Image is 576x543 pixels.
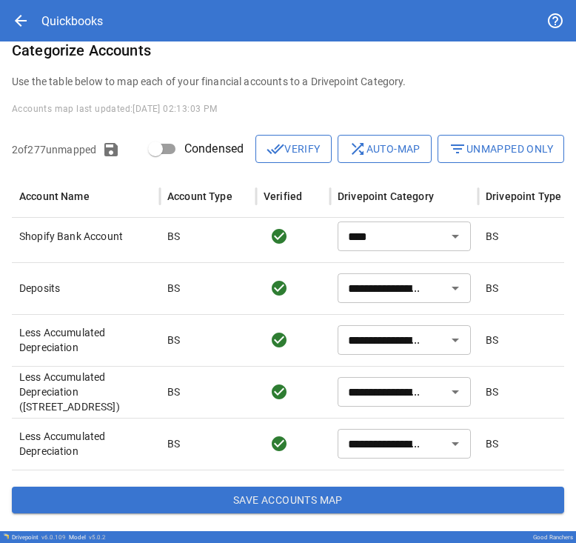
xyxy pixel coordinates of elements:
button: Open [445,278,466,299]
button: Unmapped Only [438,135,564,163]
span: filter_list [449,140,466,158]
p: Use the table below to map each of your financial accounts to a Drivepoint Category. [12,74,564,89]
p: BS [167,333,180,347]
p: BS [167,384,180,399]
div: Good Ranchers [533,534,573,541]
p: Deposits [19,281,153,296]
button: Save Accounts Map [12,487,564,513]
div: Drivepoint [12,534,66,541]
p: BS [167,229,180,244]
p: Shopify Bank Account [19,229,153,244]
p: BS [486,384,498,399]
span: v 6.0.109 [41,534,66,541]
span: v 5.0.2 [89,534,106,541]
img: Drivepoint [3,533,9,539]
div: Model [69,534,106,541]
div: Drivepoint Category [338,190,434,202]
p: BS [486,229,498,244]
p: BS [486,436,498,451]
div: Account Name [19,190,90,202]
div: Drivepoint Type [486,190,561,202]
p: 2 of 277 unmapped [12,142,96,157]
span: arrow_back [12,12,30,30]
button: Auto-map [338,135,432,163]
p: Less Accumulated Depreciation ([STREET_ADDRESS]) [19,370,153,414]
p: Less Accumulated Depreciation [19,325,153,355]
p: BS [167,281,180,296]
button: Open [445,382,466,402]
h6: Categorize Accounts [12,39,564,62]
p: BS [486,281,498,296]
button: Verify [255,135,331,163]
span: done_all [267,140,284,158]
p: Less Accumulated Depreciation [19,429,153,459]
div: Verified [264,190,302,202]
div: Quickbooks [41,14,103,28]
span: Condensed [184,140,244,158]
div: Account Type [167,190,232,202]
button: Open [445,330,466,350]
p: BS [167,436,180,451]
span: shuffle [349,140,366,158]
span: Accounts map last updated: [DATE] 02:13:03 PM [12,104,218,114]
button: Open [445,226,466,247]
button: Open [445,433,466,454]
p: BS [486,333,498,347]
